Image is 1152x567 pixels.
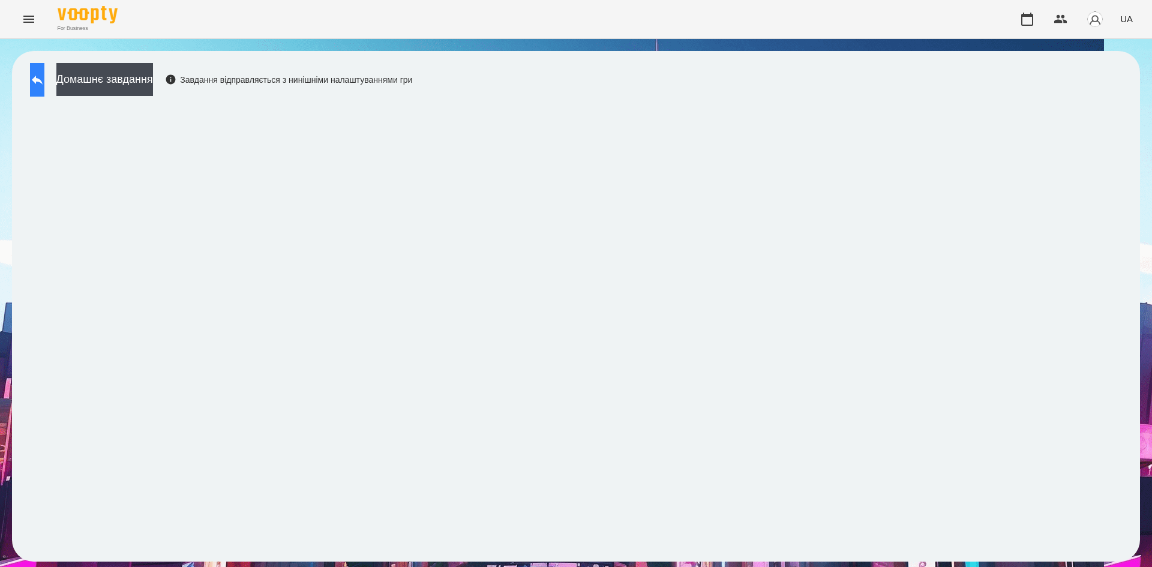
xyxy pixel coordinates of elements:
img: avatar_s.png [1087,11,1103,28]
span: For Business [58,25,118,32]
div: Завдання відправляється з нинішніми налаштуваннями гри [165,74,413,86]
img: Voopty Logo [58,6,118,23]
button: Домашнє завдання [56,63,153,96]
span: UA [1120,13,1133,25]
button: Menu [14,5,43,34]
button: UA [1115,8,1138,30]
